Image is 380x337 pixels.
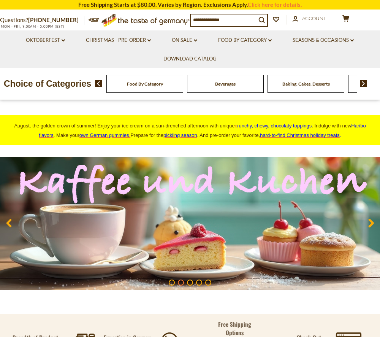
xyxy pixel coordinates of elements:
[127,81,163,87] a: Food By Category
[360,80,367,87] img: next arrow
[86,36,151,45] a: Christmas - PRE-ORDER
[172,36,197,45] a: On Sale
[79,132,129,138] span: own German gummies
[209,320,260,337] p: Free Shipping Options
[282,81,330,87] a: Baking, Cakes, Desserts
[235,123,312,129] a: crunchy, chewy, chocolaty toppings
[293,36,354,45] a: Seasons & Occasions
[260,132,341,138] span: .
[39,123,366,138] a: Haribo flavors
[215,81,236,87] a: Beverages
[248,1,302,8] a: Click here for details.
[95,80,102,87] img: previous arrow
[28,16,79,23] a: [PHONE_NUMBER]
[237,123,312,129] span: runchy, chewy, chocolaty toppings
[163,132,197,138] a: pickling season
[26,36,65,45] a: Oktoberfest
[79,132,130,138] a: own German gummies.
[260,132,340,138] a: hard-to-find Christmas holiday treats
[293,14,326,23] a: Account
[14,123,366,138] span: August, the golden crown of summer! Enjoy your ice cream on a sun-drenched afternoon with unique ...
[218,36,272,45] a: Food By Category
[302,15,326,21] span: Account
[163,55,217,63] a: Download Catalog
